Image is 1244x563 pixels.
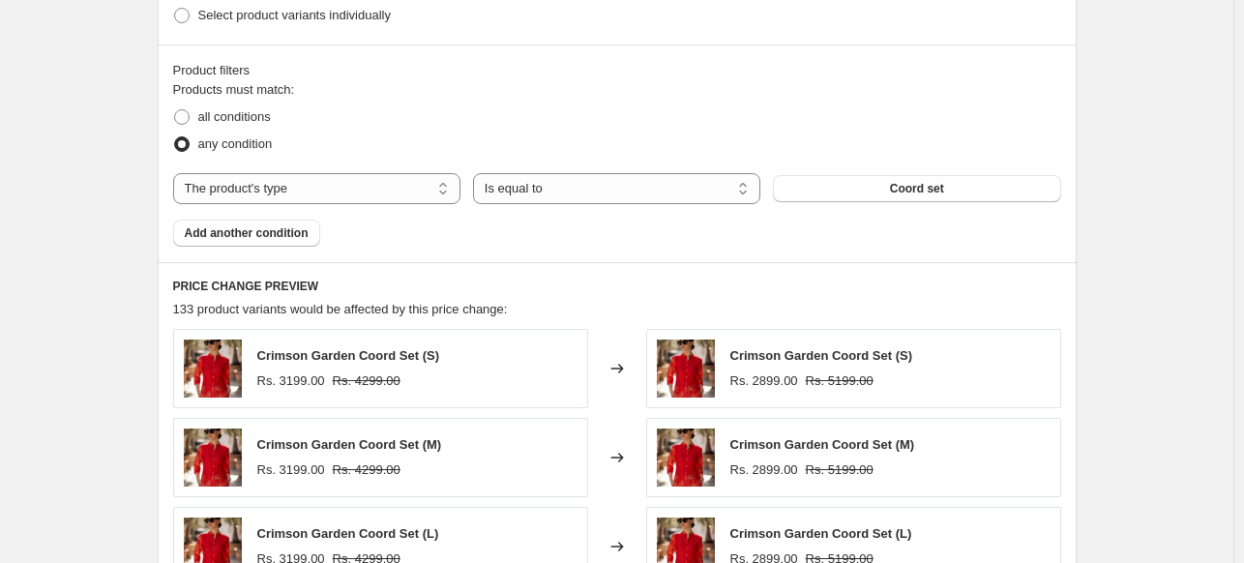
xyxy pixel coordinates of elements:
[198,109,271,124] span: all conditions
[333,460,400,480] strike: Rs. 4299.00
[173,82,295,97] span: Products must match:
[173,61,1061,80] div: Product filters
[806,371,874,391] strike: Rs. 5199.00
[730,437,915,452] span: Crimson Garden Coord Set (M)
[173,279,1061,294] h6: PRICE CHANGE PREVIEW
[730,526,912,541] span: Crimson Garden Coord Set (L)
[730,460,798,480] div: Rs. 2899.00
[185,225,309,241] span: Add another condition
[257,348,440,363] span: Crimson Garden Coord Set (S)
[333,371,400,391] strike: Rs. 4299.00
[730,371,798,391] div: Rs. 2899.00
[773,175,1060,202] button: Coord set
[257,526,439,541] span: Crimson Garden Coord Set (L)
[257,437,442,452] span: Crimson Garden Coord Set (M)
[198,8,391,22] span: Select product variants individually
[730,348,913,363] span: Crimson Garden Coord Set (S)
[184,429,242,487] img: AIFRONT_80x.png
[184,340,242,398] img: AIFRONT_80x.png
[806,460,874,480] strike: Rs. 5199.00
[257,460,325,480] div: Rs. 3199.00
[173,302,508,316] span: 133 product variants would be affected by this price change:
[173,220,320,247] button: Add another condition
[198,136,273,151] span: any condition
[657,429,715,487] img: AIFRONT_80x.png
[257,371,325,391] div: Rs. 3199.00
[890,181,944,196] span: Coord set
[657,340,715,398] img: AIFRONT_80x.png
